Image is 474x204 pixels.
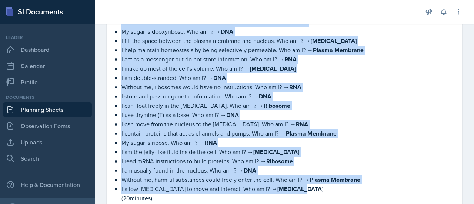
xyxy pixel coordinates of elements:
[264,101,290,110] strong: Ribosome
[3,75,92,90] a: Profile
[121,27,453,36] p: My sugar is deoxyribose. Who am I? →
[121,129,453,138] p: I contain proteins that act as channels and pumps. Who am I? →
[121,92,453,101] p: I store and pass on genetic information. Who am I? →
[121,138,453,147] p: My sugar is ribose. Who am I? →
[310,175,360,184] strong: Plasma Membrane
[205,138,217,147] strong: RNA
[277,185,323,193] strong: [MEDICAL_DATA]
[284,55,297,64] strong: RNA
[3,151,92,166] a: Search
[3,102,92,117] a: Planning Sheets
[3,58,92,73] a: Calendar
[3,177,92,192] div: Help & Documentation
[313,46,364,54] strong: Plasma Membrane
[121,101,453,110] p: I can float freely in the [MEDICAL_DATA]. Who am I? →
[121,175,453,184] p: Without me, harmful substances could freely enter the cell. Who am I? →
[3,135,92,150] a: Uploads
[121,184,453,194] p: I allow [MEDICAL_DATA] to move and interact. Who am I? →
[250,64,296,73] strong: [MEDICAL_DATA]
[286,129,337,138] strong: Plasma Membrane
[121,157,453,166] p: I read mRNA instructions to build proteins. Who am I? →
[3,34,92,41] div: Leader
[289,83,301,91] strong: RNA
[121,120,453,129] p: I can move from the nucleus to the [MEDICAL_DATA]. Who am I? →
[121,36,453,46] p: I fill the space between the plasma membrane and nucleus. Who am I? →
[213,74,226,82] strong: DNA
[296,120,308,128] strong: RNA
[259,92,271,101] strong: DNA
[121,83,453,92] p: Without me, ribosomes would have no instructions. Who am I? →
[121,73,453,83] p: I am double-stranded. Who am I? →
[3,118,92,133] a: Observation Forms
[253,148,299,156] strong: [MEDICAL_DATA]
[266,157,293,165] strong: Ribosome
[121,46,453,55] p: I help maintain homeostasis by being selectively permeable. Who am I? →
[221,27,233,36] strong: DNA
[121,194,453,203] p: (20minutes)
[121,147,453,157] p: I am the jelly-like fluid inside the cell. Who am I? →
[121,110,453,120] p: I use thymine (T) as a base. Who am I? →
[244,166,256,175] strong: DNA
[3,42,92,57] a: Dashboard
[121,55,453,64] p: I act as a messenger but do not store information. Who am I? →
[311,37,357,45] strong: [MEDICAL_DATA]
[3,94,92,101] div: Documents
[121,166,453,175] p: I am usually found in the nucleus. Who am I? →
[121,64,453,73] p: I make up most of the cell’s volume. Who am I? →
[226,111,239,119] strong: DNA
